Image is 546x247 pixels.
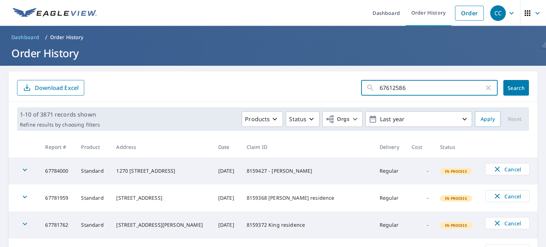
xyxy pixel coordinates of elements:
button: Cancel [485,217,530,229]
div: CC [490,5,506,21]
p: Products [245,115,270,123]
h1: Order History [9,46,537,60]
button: Apply [475,111,500,127]
a: Order [455,6,484,21]
th: Date [213,136,241,157]
span: Apply [481,115,495,124]
td: 8159368 [PERSON_NAME] residence [241,184,374,211]
th: Delivery [374,136,406,157]
button: Last year [365,111,472,127]
th: Address [111,136,212,157]
button: Orgs [322,111,363,127]
td: 67781762 [39,211,75,238]
th: Cost [406,136,434,157]
span: Cancel [493,219,522,227]
button: Download Excel [17,80,84,96]
p: Refine results by choosing filters [20,122,100,128]
td: 67784000 [39,157,75,184]
p: Status [289,115,306,123]
button: Status [286,111,320,127]
span: In Process [441,223,471,228]
th: Status [434,136,479,157]
td: - [406,184,434,211]
td: Standard [75,211,111,238]
span: Cancel [493,192,522,200]
td: 8159372 King residence [241,211,374,238]
td: 8159427 - [PERSON_NAME] [241,157,374,184]
th: Report # [39,136,75,157]
td: Regular [374,211,406,238]
img: EV Logo [13,8,97,18]
input: Address, Report #, Claim ID, etc. [380,78,484,98]
span: In Process [441,169,471,174]
button: Search [503,80,529,96]
td: Regular [374,157,406,184]
td: [DATE] [213,184,241,211]
a: Dashboard [9,32,42,43]
td: [DATE] [213,157,241,184]
td: - [406,211,434,238]
td: Standard [75,184,111,211]
span: Dashboard [11,34,39,41]
td: Standard [75,157,111,184]
td: - [406,157,434,184]
span: In Process [441,196,471,201]
button: Cancel [485,190,530,202]
button: Cancel [485,163,530,175]
button: Products [242,111,283,127]
nav: breadcrumb [9,32,537,43]
td: 67781959 [39,184,75,211]
div: [STREET_ADDRESS] [116,194,207,202]
th: Product [75,136,111,157]
div: [STREET_ADDRESS][PERSON_NAME] [116,221,207,229]
td: [DATE] [213,211,241,238]
th: Claim ID [241,136,374,157]
li: / [45,33,47,42]
td: Regular [374,184,406,211]
p: Last year [377,113,460,125]
p: Order History [50,34,84,41]
p: Download Excel [35,84,79,92]
span: Search [509,85,523,91]
span: Orgs [326,115,349,124]
p: 1-10 of 3871 records shown [20,110,100,119]
span: Cancel [493,165,522,173]
div: 1270 [STREET_ADDRESS] [116,167,207,174]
